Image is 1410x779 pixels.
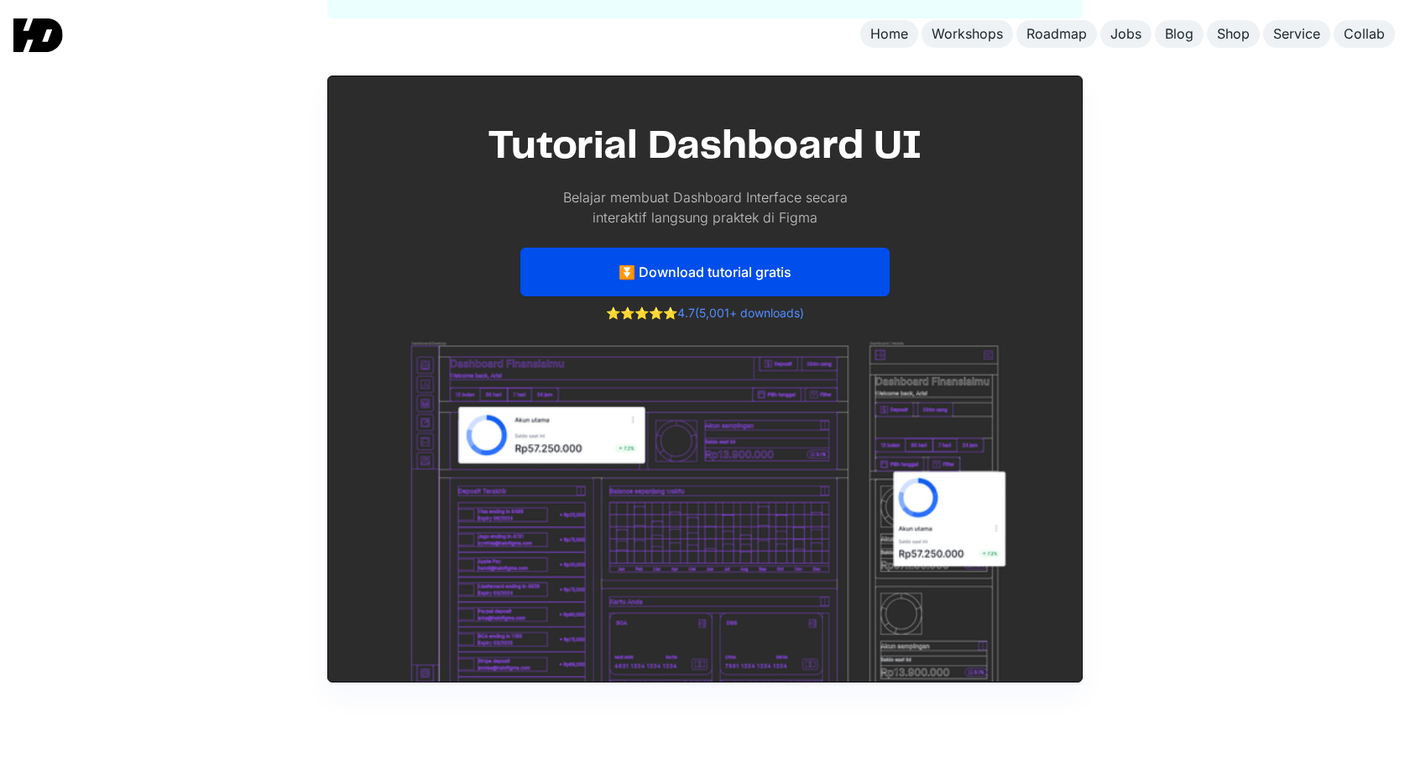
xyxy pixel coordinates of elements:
div: Home [870,25,908,43]
a: Roadmap [1016,20,1097,48]
div: Roadmap [1026,25,1087,43]
a: Shop [1207,20,1260,48]
a: Workshops [922,20,1013,48]
a: Service [1263,20,1330,48]
a: ⭐️⭐️⭐️⭐️⭐️ [606,306,677,320]
div: Collab [1344,25,1385,43]
p: Belajar membuat Dashboard Interface secara interaktif langsung praktek di Figma [537,187,873,227]
div: Jobs [1110,25,1141,43]
div: Shop [1217,25,1250,43]
a: Blog [1155,20,1204,48]
div: 4.7 [606,305,804,322]
a: (5,001+ downloads) [695,306,804,320]
a: Jobs [1100,20,1151,48]
div: Blog [1165,25,1193,43]
div: Workshops [932,25,1003,43]
a: Home [860,20,918,48]
div: Service [1273,25,1320,43]
h1: Tutorial Dashboard UI [488,117,922,177]
a: Collab [1334,20,1395,48]
a: ⏬ Download tutorial gratis [520,248,890,296]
